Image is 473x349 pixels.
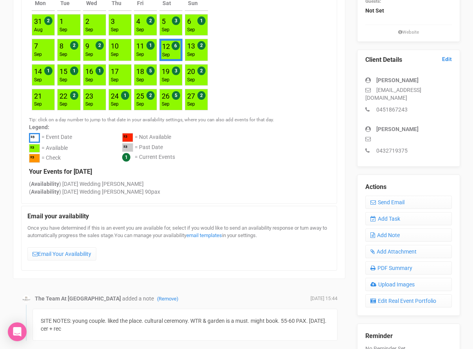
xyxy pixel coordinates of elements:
[34,27,43,33] div: Aug
[136,17,140,25] a: 4
[136,42,144,50] a: 11
[146,67,155,75] span: 5
[197,91,206,100] span: 2
[22,295,30,303] img: BGLogo.jpg
[85,27,93,33] div: Sep
[111,27,119,33] div: Sep
[187,92,195,100] a: 27
[34,17,42,25] a: 31
[172,91,180,100] span: 5
[60,67,67,76] a: 15
[42,154,61,164] div: = Check
[442,56,452,63] a: Edit
[365,147,452,155] p: 0432719375
[34,51,42,58] div: Sep
[111,67,119,76] a: 17
[187,51,195,58] div: Sep
[162,42,170,50] a: 12
[85,77,93,83] div: Sep
[172,41,180,50] span: 6
[365,212,452,225] a: Add Task
[365,278,452,291] a: Upload Images
[136,27,144,33] div: Sep
[29,167,329,176] legend: Your Events for [DATE]
[114,232,257,238] span: You can manage your availability in your settings.
[122,153,130,162] span: 1
[146,91,155,100] span: 2
[29,154,40,163] div: ²³
[122,143,133,152] div: ²³
[162,67,170,76] a: 19
[365,29,452,36] small: Website
[29,180,329,188] div: ( ) [DATE] Wedding [PERSON_NAME]
[70,41,78,50] span: 2
[27,225,331,264] div: Once you have determined if this is an event you are available for, select if you would like to s...
[376,77,419,83] strong: [PERSON_NAME]
[29,144,40,153] div: ²³
[60,42,63,50] a: 8
[187,101,195,108] div: Sep
[8,322,27,341] div: Open Intercom Messenger
[121,91,129,100] span: 1
[172,67,180,75] span: 3
[111,51,119,58] div: Sep
[172,16,180,25] span: 3
[111,42,119,50] a: 10
[365,294,452,308] a: Edit Real Event Portfolio
[187,42,195,50] a: 13
[136,51,144,58] div: Sep
[197,41,206,50] span: 2
[70,91,78,100] span: 2
[111,101,119,108] div: Sep
[42,133,72,144] div: = Event Date
[162,27,170,33] div: Sep
[42,144,68,154] div: = Available
[29,133,40,143] div: ²³
[32,309,338,341] div: SITE NOTES: young couple. liked the place. cultural ceremony. WTR & garden is a must. might book....
[135,153,175,162] div: = Current Events
[34,101,42,108] div: Sep
[31,181,59,187] strong: Availability
[197,67,206,75] span: 2
[146,16,155,25] span: 2
[365,196,452,209] a: Send Email
[85,51,93,58] div: Sep
[34,77,42,83] div: Sep
[162,17,166,25] a: 5
[34,67,42,76] a: 14
[60,92,67,100] a: 22
[365,7,384,14] strong: Not Set
[60,77,67,83] div: Sep
[135,133,171,143] div: = Not Available
[146,41,155,50] span: 1
[60,51,67,58] div: Sep
[85,17,89,25] a: 2
[60,27,67,33] div: Sep
[44,67,52,75] span: 1
[162,92,170,100] a: 26
[34,92,42,100] a: 21
[365,228,452,242] a: Add Note
[365,183,452,192] legend: Actions
[29,117,274,122] small: Tip: click on a day number to jump to that date in your availability settings, where you can also...
[85,67,93,76] a: 16
[365,332,452,341] legend: Reminder
[96,41,104,50] span: 2
[60,17,63,25] a: 1
[365,56,452,65] legend: Client Details
[186,232,222,238] a: email templates
[311,295,338,302] span: [DATE] 15:44
[27,247,96,261] a: Email Your Availability
[85,42,89,50] a: 9
[34,42,38,50] a: 7
[135,143,163,153] div: = Past Date
[376,126,419,132] strong: [PERSON_NAME]
[187,77,195,83] div: Sep
[136,92,144,100] a: 25
[136,67,144,76] a: 18
[162,77,170,83] div: Sep
[187,27,195,33] div: Sep
[96,67,104,75] span: 1
[27,212,331,221] legend: Email your availability
[70,67,78,75] span: 1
